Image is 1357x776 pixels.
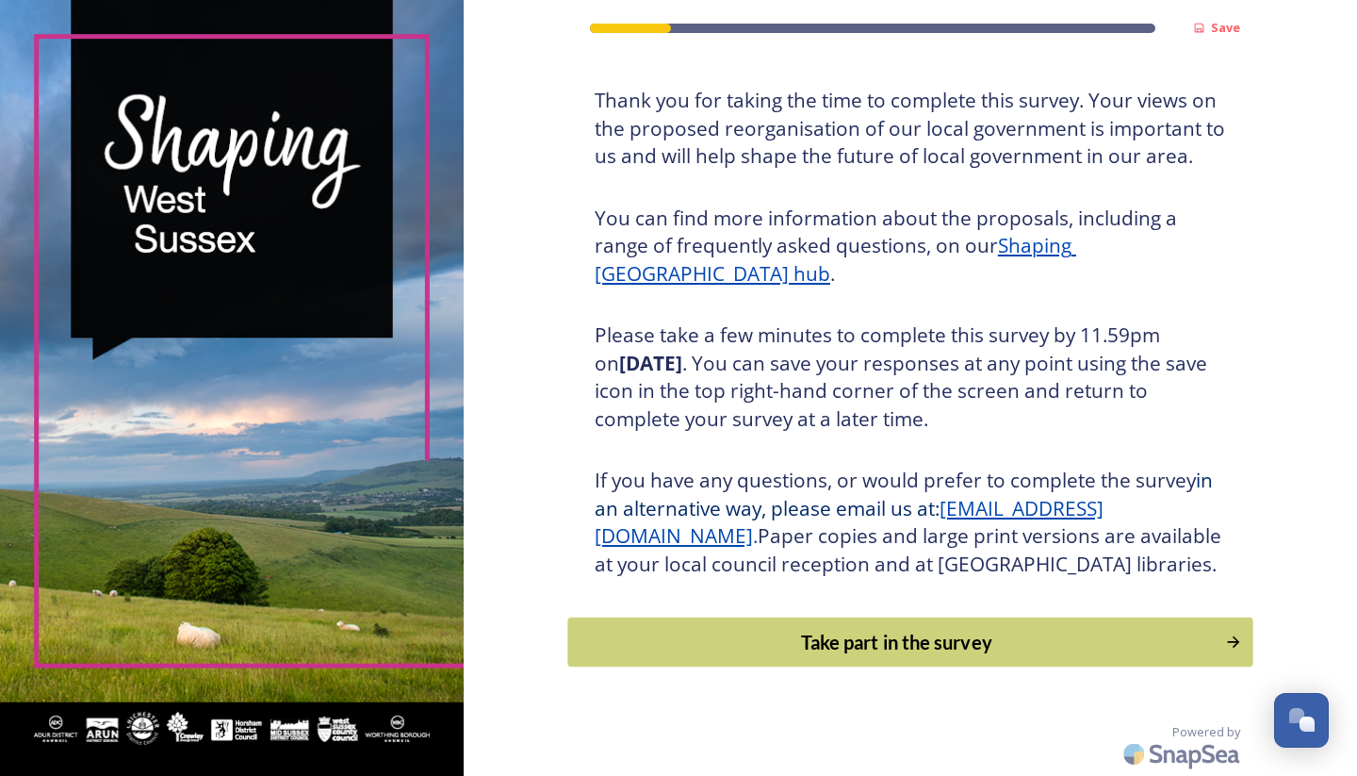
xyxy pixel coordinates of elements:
[567,618,1252,668] button: Continue
[595,232,1076,287] a: Shaping [GEOGRAPHIC_DATA] hub
[595,467,1226,578] h3: If you have any questions, or would prefer to complete the survey Paper copies and large print ve...
[1274,693,1329,748] button: Open Chat
[595,87,1226,171] h3: Thank you for taking the time to complete this survey. Your views on the proposed reorganisation ...
[595,205,1226,289] h3: You can find more information about the proposals, including a range of frequently asked question...
[595,495,1104,550] a: [EMAIL_ADDRESS][DOMAIN_NAME]
[1172,723,1240,741] span: Powered by
[578,628,1215,656] div: Take part in the survey
[595,467,1218,521] span: in an alternative way, please email us at:
[1211,19,1240,36] strong: Save
[753,522,758,549] span: .
[619,350,682,376] strong: [DATE]
[1118,732,1250,776] img: SnapSea Logo
[595,322,1226,433] h3: Please take a few minutes to complete this survey by 11.59pm on . You can save your responses at ...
